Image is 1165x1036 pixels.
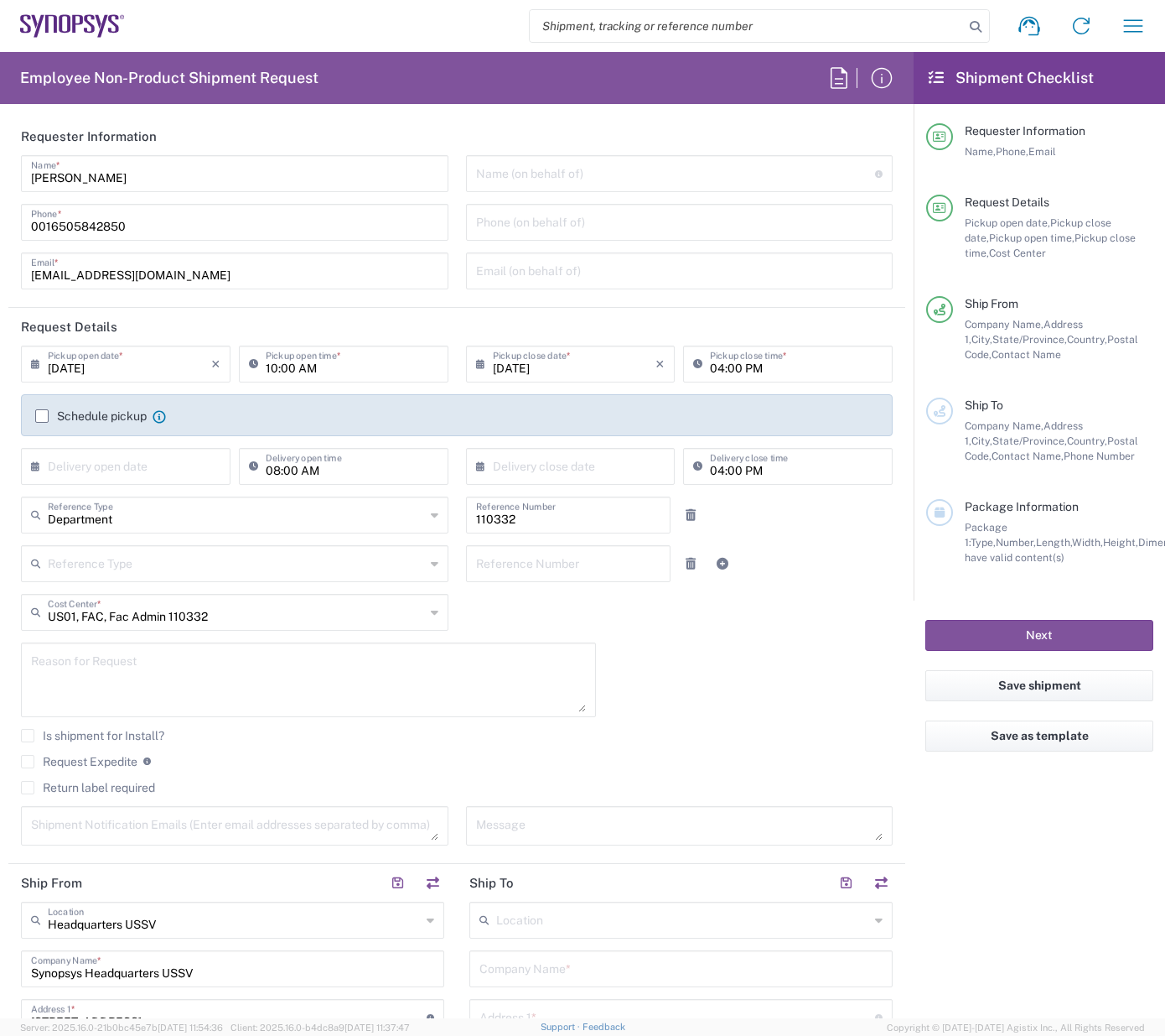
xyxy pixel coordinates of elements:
[965,318,1043,331] span: Company Name,
[21,755,137,768] label: Request Expedite
[1067,333,1107,346] span: Country,
[20,68,318,88] h2: Employee Non-Product Shipment Request
[992,450,1064,462] span: Contact Name,
[965,145,996,158] span: Name,
[21,319,117,336] h2: Request Details
[530,10,964,42] input: Shipment, tracking or reference number
[679,503,702,527] a: Remove Reference
[679,552,702,575] a: Remove Reference
[996,536,1036,549] span: Number,
[21,128,157,145] h2: Requester Information
[925,721,1153,752] button: Save as template
[711,552,734,575] a: Add Reference
[971,333,992,346] span: City,
[1028,145,1056,158] span: Email
[344,1023,410,1033] span: [DATE] 11:37:47
[965,195,1049,209] span: Request Details
[655,351,665,377] i: ×
[971,536,996,549] span: Type,
[965,216,1050,229] span: Pickup open date,
[158,1023,223,1033] span: [DATE] 11:54:36
[965,398,1003,412] span: Ship To
[541,1022,582,1032] a: Support
[965,521,1007,549] span: Package 1:
[1067,435,1107,447] span: Country,
[1072,536,1103,549] span: Width,
[989,247,1046,259] span: Cost Center
[971,435,992,447] span: City,
[965,419,1043,432] span: Company Name,
[996,145,1028,158] span: Phone,
[925,620,1153,651] button: Next
[230,1023,410,1033] span: Client: 2025.16.0-b4dc8a9
[965,500,1079,513] span: Package Information
[887,1020,1145,1035] span: Copyright © [DATE]-[DATE] Agistix Inc., All Rights Reserved
[21,729,164,742] label: Is shipment for Install?
[992,348,1061,361] span: Contact Name
[21,781,155,794] label: Return label required
[925,670,1153,701] button: Save shipment
[992,435,1067,447] span: State/Province,
[992,333,1067,346] span: State/Province,
[1103,536,1138,549] span: Height,
[21,875,82,892] h2: Ship From
[965,124,1085,138] span: Requester Information
[965,297,1018,310] span: Ship From
[929,68,1094,88] h2: Shipment Checklist
[20,1023,223,1033] span: Server: 2025.16.0-21b0bc45e7b
[989,232,1074,244] span: Pickup open time,
[1064,450,1135,462] span: Phone Number
[582,1022,625,1032] a: Feedback
[211,351,220,377] i: ×
[1036,536,1072,549] span: Length,
[469,875,514,892] h2: Ship To
[35,409,147,423] label: Schedule pickup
